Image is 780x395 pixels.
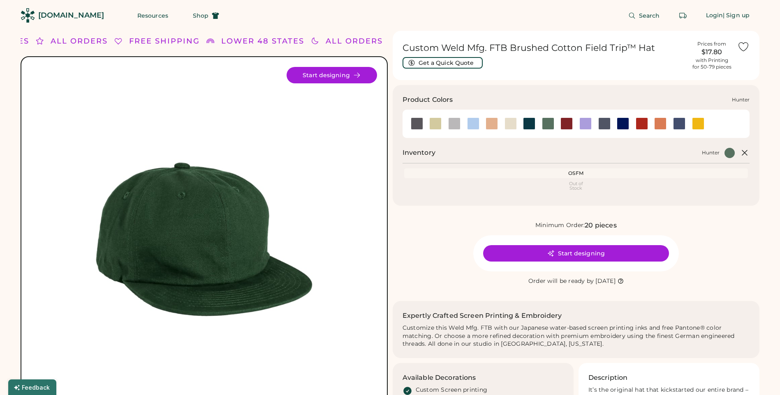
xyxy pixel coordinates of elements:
[483,245,669,262] button: Start designing
[287,67,377,83] button: Start designing
[193,13,208,18] span: Shop
[403,324,750,349] div: Customize this Weld Mfg. FTB with our Japanese water-based screen printing inks and free Pantone®...
[692,57,731,70] div: with Printing for 50-79 pieces
[403,95,453,105] h3: Product Colors
[326,36,383,47] div: ALL ORDERS
[221,36,304,47] div: LOWER 48 STATES
[416,386,488,394] div: Custom Screen printing
[21,8,35,23] img: Rendered Logo - Screens
[706,11,723,20] div: Login
[183,7,229,24] button: Shop
[639,13,660,18] span: Search
[702,149,720,156] div: Hunter
[403,311,562,321] h2: Expertly Crafted Screen Printing & Embroidery
[588,373,628,383] h3: Description
[403,42,687,54] h1: Custom Weld Mfg. FTB Brushed Cotton Field Trip™ Hat
[618,7,670,24] button: Search
[732,96,750,103] div: Hunter
[406,170,747,177] div: OSFM
[585,220,616,230] div: 20 pieces
[403,373,476,383] h3: Available Decorations
[403,57,483,69] button: Get a Quick Quote
[38,10,104,21] div: [DOMAIN_NAME]
[528,277,594,285] div: Order will be ready by
[723,11,750,20] div: | Sign up
[127,7,178,24] button: Resources
[675,7,691,24] button: Retrieve an order
[741,358,776,393] iframe: Front Chat
[535,221,585,230] div: Minimum Order:
[697,41,726,47] div: Prices from
[129,36,200,47] div: FREE SHIPPING
[595,277,616,285] div: [DATE]
[51,36,108,47] div: ALL ORDERS
[691,47,732,57] div: $17.80
[403,148,435,158] h2: Inventory
[406,181,747,191] div: Out of Stock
